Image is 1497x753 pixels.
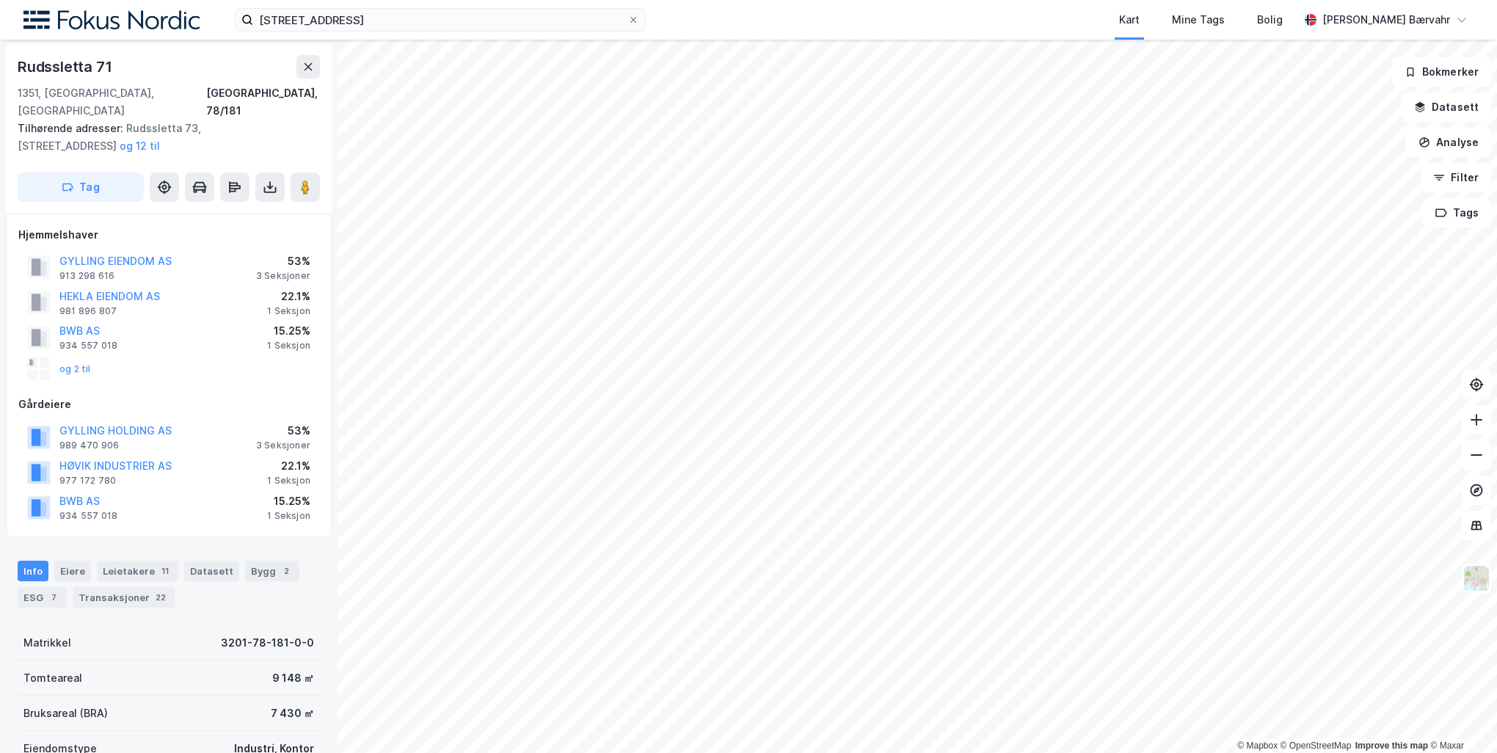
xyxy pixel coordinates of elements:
[1257,11,1283,29] div: Bolig
[267,322,310,340] div: 15.25%
[245,561,299,581] div: Bygg
[256,270,310,282] div: 3 Seksjoner
[253,9,627,31] input: Søk på adresse, matrikkel, gårdeiere, leietakere eller personer
[1392,57,1491,87] button: Bokmerker
[1421,163,1491,192] button: Filter
[1281,741,1352,751] a: OpenStreetMap
[267,288,310,305] div: 22.1%
[1424,683,1497,753] iframe: Chat Widget
[59,510,117,522] div: 934 557 018
[18,587,67,608] div: ESG
[59,270,114,282] div: 913 298 616
[73,587,175,608] div: Transaksjoner
[267,457,310,475] div: 22.1%
[1463,564,1490,592] img: Z
[256,422,310,440] div: 53%
[18,561,48,581] div: Info
[18,396,319,413] div: Gårdeiere
[272,669,314,687] div: 9 148 ㎡
[1402,92,1491,122] button: Datasett
[267,305,310,317] div: 1 Seksjon
[158,564,172,578] div: 11
[1355,741,1428,751] a: Improve this map
[18,84,206,120] div: 1351, [GEOGRAPHIC_DATA], [GEOGRAPHIC_DATA]
[1424,683,1497,753] div: Kontrollprogram for chat
[1172,11,1225,29] div: Mine Tags
[23,705,108,722] div: Bruksareal (BRA)
[256,252,310,270] div: 53%
[1406,128,1491,157] button: Analyse
[23,634,71,652] div: Matrikkel
[54,561,91,581] div: Eiere
[1423,198,1491,228] button: Tags
[271,705,314,722] div: 7 430 ㎡
[267,475,310,487] div: 1 Seksjon
[97,561,178,581] div: Leietakere
[18,120,308,155] div: Rudssletta 73, [STREET_ADDRESS]
[1119,11,1140,29] div: Kart
[267,492,310,510] div: 15.25%
[267,510,310,522] div: 1 Seksjon
[59,475,116,487] div: 977 172 780
[18,226,319,244] div: Hjemmelshaver
[18,55,114,79] div: Rudssletta 71
[18,172,144,202] button: Tag
[18,122,126,134] span: Tilhørende adresser:
[1237,741,1278,751] a: Mapbox
[221,634,314,652] div: 3201-78-181-0-0
[59,340,117,352] div: 934 557 018
[59,305,117,317] div: 981 896 807
[153,590,169,605] div: 22
[256,440,310,451] div: 3 Seksjoner
[184,561,239,581] div: Datasett
[46,590,61,605] div: 7
[279,564,294,578] div: 2
[59,440,119,451] div: 989 470 906
[1322,11,1450,29] div: [PERSON_NAME] Bærvahr
[23,669,82,687] div: Tomteareal
[23,10,200,30] img: fokus-nordic-logo.8a93422641609758e4ac.png
[206,84,320,120] div: [GEOGRAPHIC_DATA], 78/181
[267,340,310,352] div: 1 Seksjon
